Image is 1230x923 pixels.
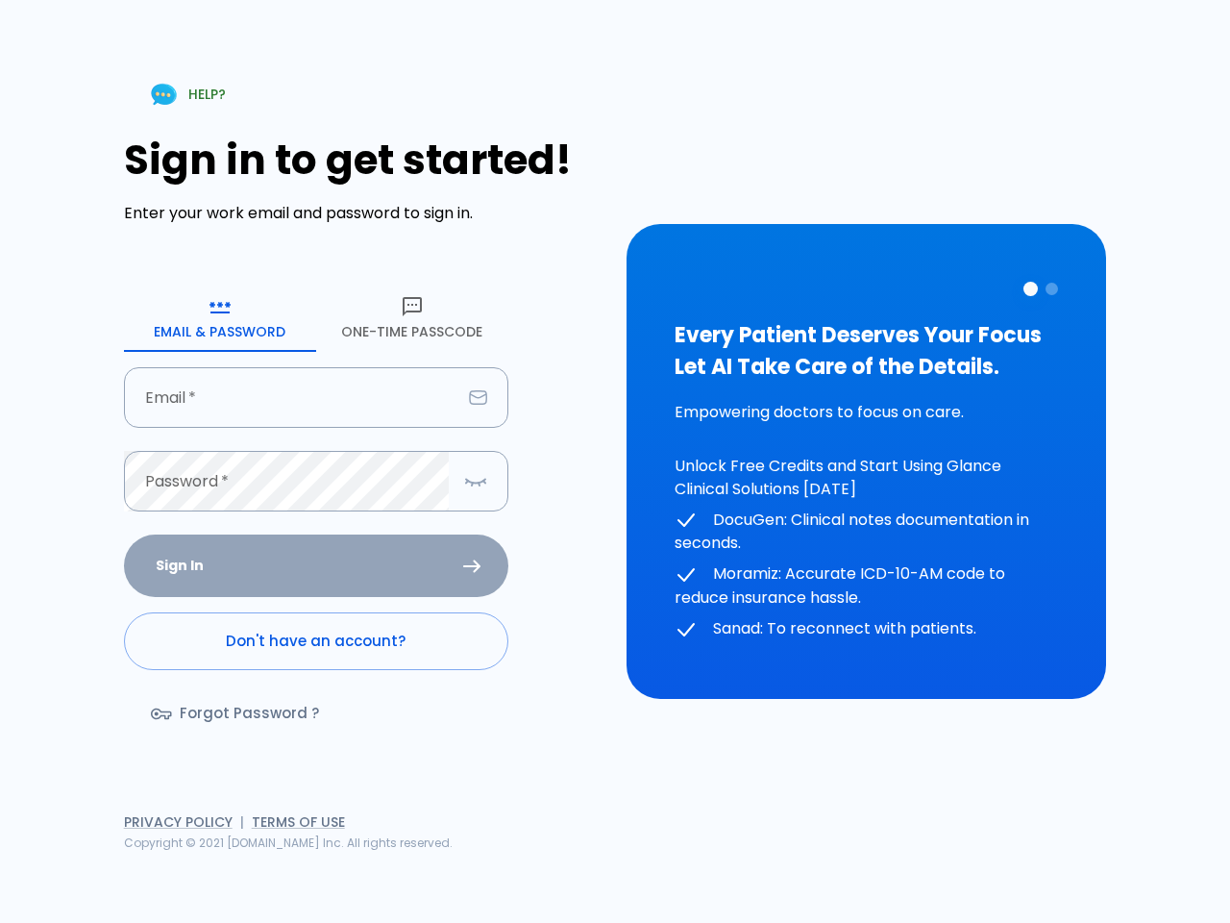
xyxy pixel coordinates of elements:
[240,812,244,832] span: |
[124,367,461,428] input: dr.ahmed@clinic.com
[124,202,603,225] p: Enter your work email and password to sign in.
[124,612,508,670] a: Don't have an account?
[124,283,316,352] button: Email & Password
[124,686,350,741] a: Forgot Password ?
[124,70,249,119] a: HELP?
[124,835,453,851] span: Copyright © 2021 [DOMAIN_NAME] Inc. All rights reserved.
[675,319,1058,383] h3: Every Patient Deserves Your Focus Let AI Take Care of the Details.
[675,455,1058,501] p: Unlock Free Credits and Start Using Glance Clinical Solutions [DATE]
[675,401,1058,424] p: Empowering doctors to focus on care.
[147,78,181,112] img: Chat Support
[675,562,1058,610] p: Moramiz: Accurate ICD-10-AM code to reduce insurance hassle.
[316,283,508,352] button: One-Time Passcode
[124,137,603,184] h1: Sign in to get started!
[675,509,1058,556] p: DocuGen: Clinical notes documentation in seconds.
[124,812,233,832] a: Privacy Policy
[675,617,1058,641] p: Sanad: To reconnect with patients.
[252,812,345,832] a: Terms of Use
